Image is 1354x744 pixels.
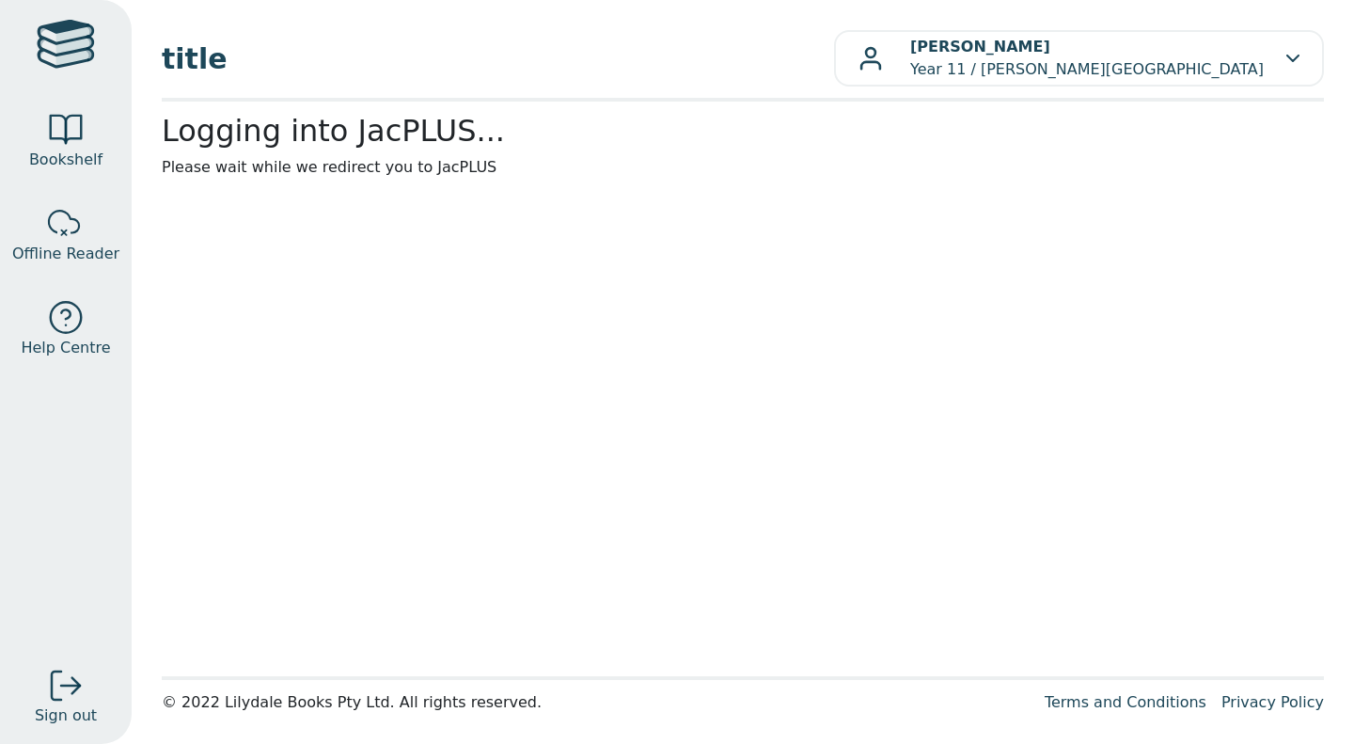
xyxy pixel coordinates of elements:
[910,38,1050,55] b: [PERSON_NAME]
[1045,693,1206,711] a: Terms and Conditions
[12,243,119,265] span: Offline Reader
[21,337,110,359] span: Help Centre
[834,30,1324,87] button: [PERSON_NAME]Year 11 / [PERSON_NAME][GEOGRAPHIC_DATA]
[35,704,97,727] span: Sign out
[162,38,834,80] span: title
[910,36,1264,81] p: Year 11 / [PERSON_NAME][GEOGRAPHIC_DATA]
[1221,693,1324,711] a: Privacy Policy
[162,113,1324,149] h2: Logging into JacPLUS...
[29,149,102,171] span: Bookshelf
[162,156,1324,179] p: Please wait while we redirect you to JacPLUS
[162,691,1030,714] div: © 2022 Lilydale Books Pty Ltd. All rights reserved.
